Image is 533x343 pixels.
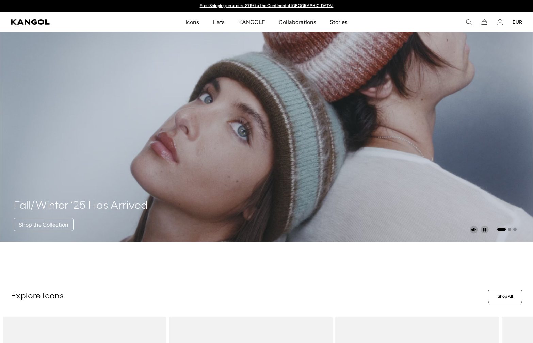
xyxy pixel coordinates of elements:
[200,3,334,8] a: Free Shipping on orders $79+ to the Continental [GEOGRAPHIC_DATA]
[279,12,316,32] span: Collaborations
[213,12,225,32] span: Hats
[196,3,337,9] div: 1 of 2
[488,290,522,303] a: Shop All
[497,19,503,25] a: Account
[497,228,506,231] button: Go to slide 1
[14,199,148,213] h4: Fall/Winter ‘25 Has Arrived
[272,12,323,32] a: Collaborations
[231,12,272,32] a: KANGOLF
[206,12,231,32] a: Hats
[196,3,337,9] div: Announcement
[513,19,522,25] button: EUR
[196,3,337,9] slideshow-component: Announcement bar
[481,226,489,234] button: Pause
[11,291,485,301] p: Explore Icons
[14,218,74,231] a: Shop the Collection
[513,228,517,231] button: Go to slide 3
[481,19,487,25] button: Cart
[185,12,199,32] span: Icons
[323,12,354,32] a: Stories
[508,228,511,231] button: Go to slide 2
[497,226,517,232] ul: Select a slide to show
[11,19,123,25] a: Kangol
[238,12,265,32] span: KANGOLF
[330,12,348,32] span: Stories
[470,226,478,234] button: Unmute
[466,19,472,25] summary: Search here
[179,12,206,32] a: Icons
